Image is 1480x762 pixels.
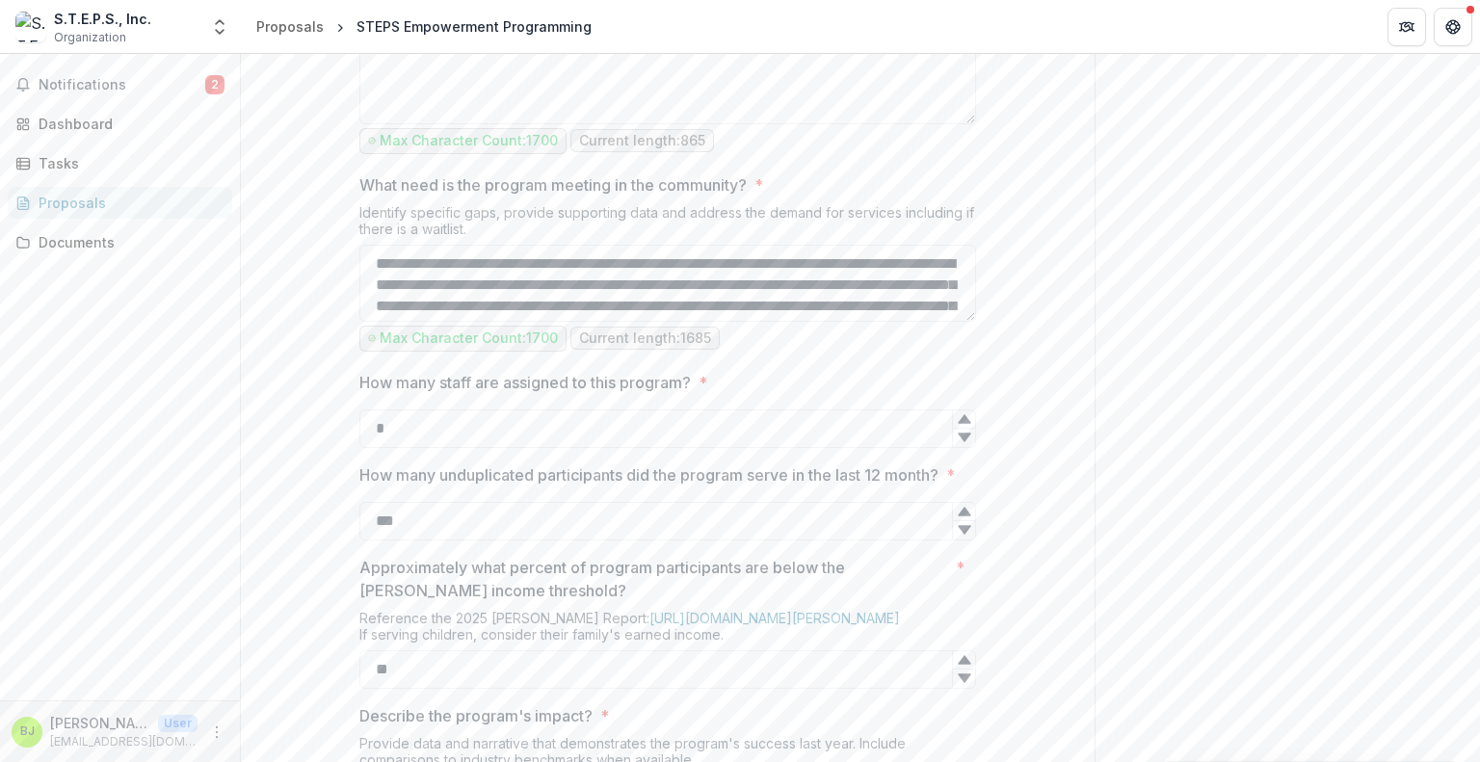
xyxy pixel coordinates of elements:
[649,610,900,626] a: [URL][DOMAIN_NAME][PERSON_NAME]
[256,16,324,37] div: Proposals
[1434,8,1472,46] button: Get Help
[380,133,558,149] p: Max Character Count: 1700
[20,725,35,738] div: Beatrice Jennette
[8,108,232,140] a: Dashboard
[249,13,331,40] a: Proposals
[205,75,225,94] span: 2
[50,713,150,733] p: [PERSON_NAME]
[39,114,217,134] div: Dashboard
[206,8,233,46] button: Open entity switcher
[359,704,593,727] p: Describe the program's impact?
[357,16,592,37] div: STEPS Empowerment Programming
[39,153,217,173] div: Tasks
[39,77,205,93] span: Notifications
[359,610,976,650] div: Reference the 2025 [PERSON_NAME] Report: If serving children, consider their family's earned income.
[579,330,711,347] p: Current length: 1685
[15,12,46,42] img: S.T.E.P.S., Inc.
[8,69,232,100] button: Notifications2
[39,193,217,213] div: Proposals
[249,13,599,40] nav: breadcrumb
[54,29,126,46] span: Organization
[359,173,747,197] p: What need is the program meeting in the community?
[8,147,232,179] a: Tasks
[579,133,705,149] p: Current length: 865
[205,721,228,744] button: More
[8,187,232,219] a: Proposals
[1387,8,1426,46] button: Partners
[8,226,232,258] a: Documents
[39,232,217,252] div: Documents
[50,733,198,750] p: [EMAIL_ADDRESS][DOMAIN_NAME]
[54,9,151,29] div: S.T.E.P.S., Inc.
[359,371,691,394] p: How many staff are assigned to this program?
[359,463,938,486] p: How many unduplicated participants did the program serve in the last 12 month?
[359,204,976,245] div: Identify specific gaps, provide supporting data and address the demand for services including if ...
[158,715,198,732] p: User
[359,556,948,602] p: Approximately what percent of program participants are below the [PERSON_NAME] income threshold?
[380,330,558,347] p: Max Character Count: 1700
